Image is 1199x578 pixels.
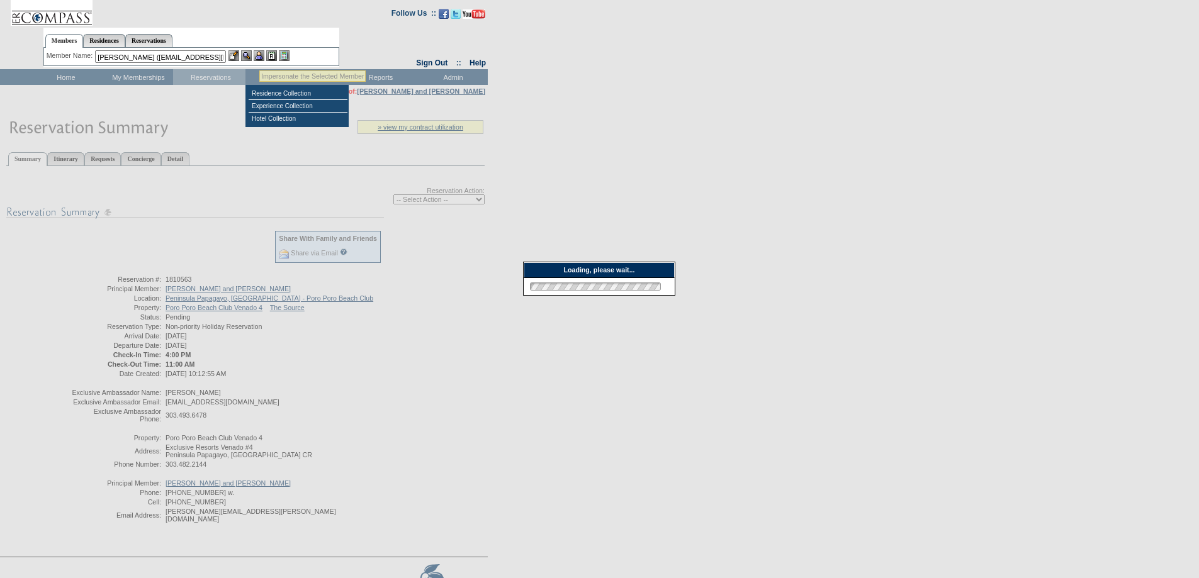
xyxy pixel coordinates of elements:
div: Loading, please wait... [524,262,675,278]
a: Residences [83,34,125,47]
a: Members [45,34,84,48]
img: Impersonate [254,50,264,61]
a: Help [470,58,486,67]
img: loading.gif [526,281,665,292]
td: Hotel Collection [249,113,347,125]
img: Reservations [266,50,277,61]
a: Subscribe to our YouTube Channel [463,13,485,20]
td: Follow Us :: [391,8,436,23]
a: Reservations [125,34,172,47]
td: Experience Collection [249,100,347,113]
img: Follow us on Twitter [451,9,461,19]
td: Residence Collection [249,87,347,100]
img: b_calculator.gif [279,50,290,61]
span: :: [456,58,461,67]
div: Member Name: [47,50,95,61]
img: Subscribe to our YouTube Channel [463,9,485,19]
img: Become our fan on Facebook [439,9,449,19]
a: Sign Out [416,58,448,67]
a: Become our fan on Facebook [439,13,449,20]
a: Follow us on Twitter [451,13,461,20]
img: b_edit.gif [228,50,239,61]
img: View [241,50,252,61]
